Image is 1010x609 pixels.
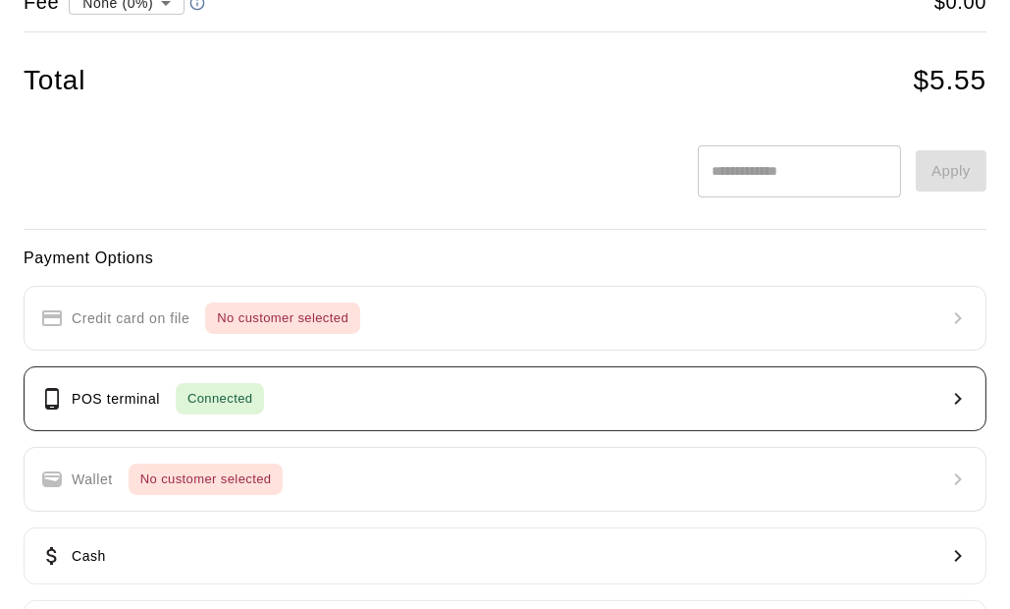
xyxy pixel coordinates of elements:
button: POS terminalConnected [24,366,986,431]
p: POS terminal [72,389,160,410]
h4: Total [24,64,85,98]
h6: Payment Options [24,246,986,271]
button: Cash [24,527,986,584]
span: Connected [176,388,264,411]
h4: $ 5.55 [914,64,986,98]
p: Cash [72,546,106,567]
